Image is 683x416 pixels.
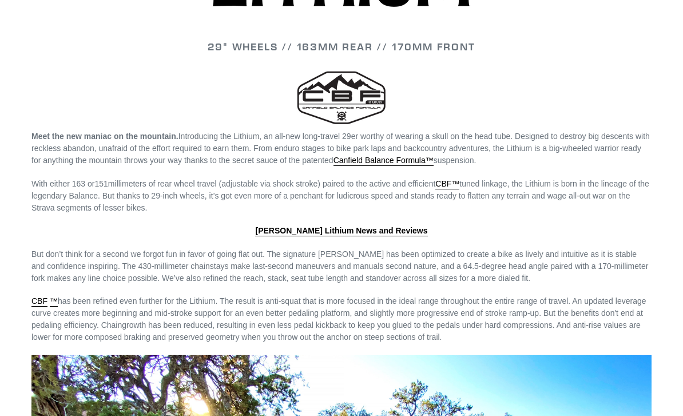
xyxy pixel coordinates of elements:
[255,226,427,236] a: [PERSON_NAME] Lithium News and Reviews
[435,179,459,189] a: CBF™
[333,156,434,166] a: Canfield Balance Formula™
[31,179,95,188] span: With either 163 or
[31,296,47,307] a: CBF
[31,132,178,141] span: Meet the new maniac on the mountain.
[31,249,648,283] span: But don’t think for a second we forgot fun in favor of going flat out. The signature [PERSON_NAME...
[50,296,58,307] a: ™
[95,179,108,188] span: 151
[31,41,652,53] h2: 29" WHEELS // 163mm REAR // 170mm FRONT
[31,296,646,342] span: has been refined even further for the Lithium. The result is anti-squat that is more focused in t...
[31,179,649,212] span: millimeters of rear wheel travel (adjustable via shock stroke) paired to the active and efficient...
[31,132,650,166] span: Introducing the Lithium, an all-new long-travel 29er worthy of wearing a skull on the head tube. ...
